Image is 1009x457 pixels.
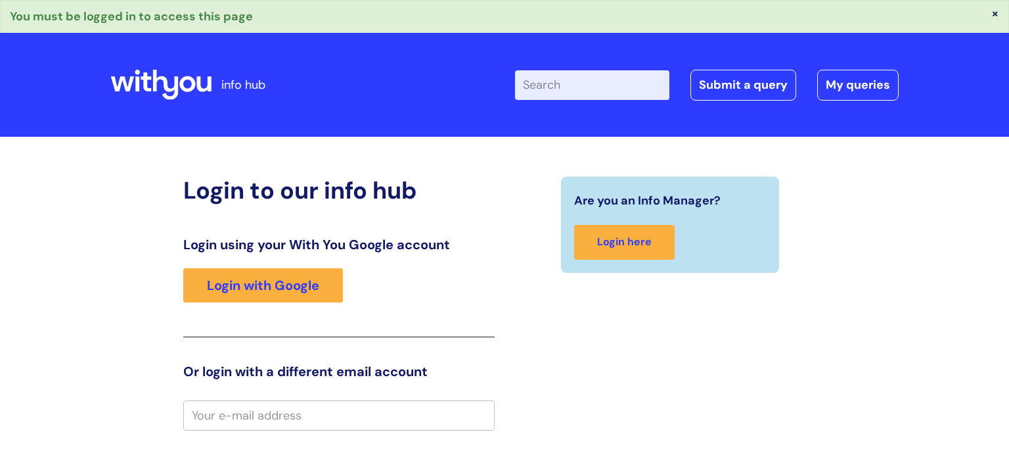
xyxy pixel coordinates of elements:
a: Submit a query [690,70,796,100]
input: Your e-mail address [183,400,495,431]
a: Login with Google [183,268,343,302]
h2: Login to our info hub [183,176,495,204]
span: Are you an Info Manager? [574,190,721,211]
input: Search [515,70,669,99]
a: My queries [817,70,899,100]
p: info hub [221,74,265,95]
h3: Or login with a different email account [183,364,495,379]
a: Login here [574,225,675,260]
h3: Login using your With You Google account [183,237,495,253]
button: × [991,7,999,19]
